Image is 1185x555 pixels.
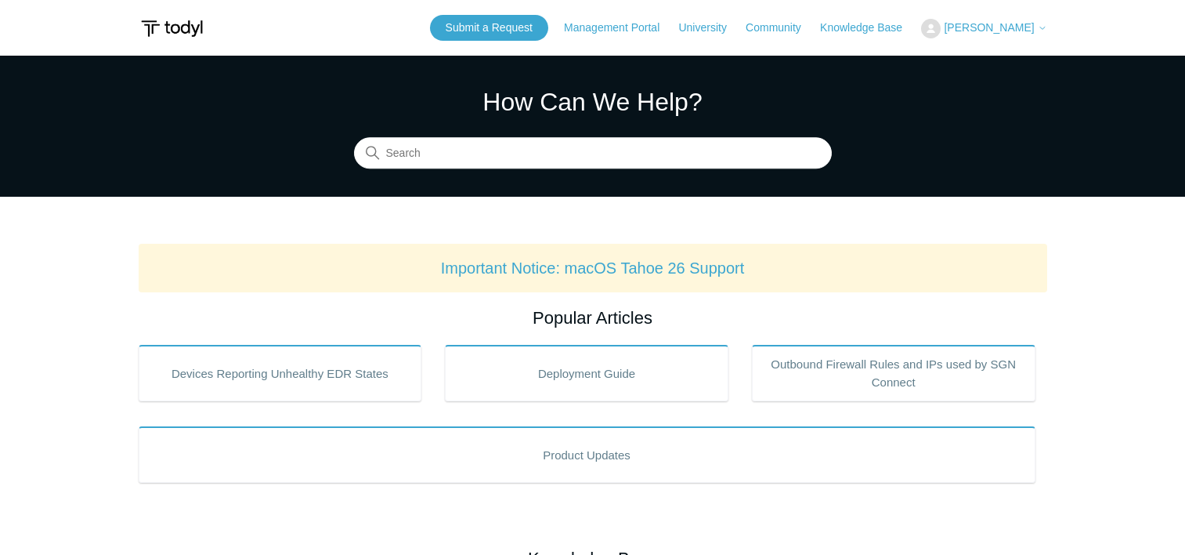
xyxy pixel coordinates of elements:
[445,345,728,401] a: Deployment Guide
[820,20,918,36] a: Knowledge Base
[139,426,1035,483] a: Product Updates
[139,14,205,43] img: Todyl Support Center Help Center home page
[139,305,1047,331] h2: Popular Articles
[354,138,832,169] input: Search
[564,20,675,36] a: Management Portal
[354,83,832,121] h1: How Can We Help?
[441,259,745,277] a: Important Notice: macOS Tahoe 26 Support
[752,345,1035,401] a: Outbound Firewall Rules and IPs used by SGN Connect
[678,20,742,36] a: University
[139,345,422,401] a: Devices Reporting Unhealthy EDR States
[944,21,1034,34] span: [PERSON_NAME]
[921,19,1046,38] button: [PERSON_NAME]
[746,20,817,36] a: Community
[430,15,548,41] a: Submit a Request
